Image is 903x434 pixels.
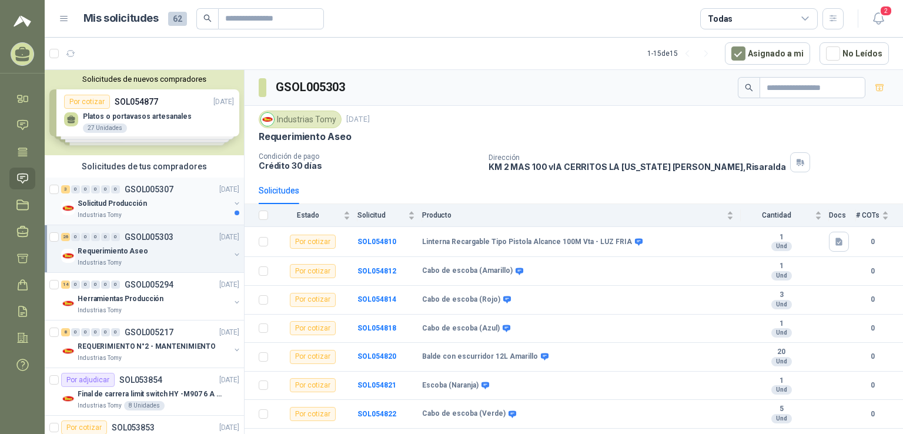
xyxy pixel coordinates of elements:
span: search [203,14,212,22]
div: 1 - 15 de 15 [647,44,715,63]
div: 8 [61,328,70,336]
a: SOL054821 [357,381,396,389]
p: [DATE] [219,279,239,291]
div: 0 [101,233,110,241]
span: search [745,84,753,92]
div: 0 [91,185,100,193]
p: GSOL005303 [125,233,173,241]
b: 0 [856,294,889,305]
p: Industrias Tomy [78,211,122,220]
span: 2 [879,5,892,16]
p: Solicitud Producción [78,198,147,209]
p: [DATE] [219,232,239,243]
p: Industrias Tomy [78,401,122,410]
span: 62 [168,12,187,26]
div: 0 [71,328,80,336]
div: Und [771,242,792,251]
p: GSOL005217 [125,328,173,336]
div: 0 [111,281,120,289]
div: Solicitudes de nuevos compradoresPor cotizarSOL054877[DATE] Platos o portavasos artesanales27 Uni... [45,70,244,155]
button: 2 [868,8,889,29]
b: 1 [741,233,822,242]
p: Requerimiento Aseo [259,131,352,143]
div: 26 [61,233,70,241]
th: Producto [422,204,741,227]
div: 3 [61,185,70,193]
span: # COTs [856,211,879,219]
button: Solicitudes de nuevos compradores [49,75,239,84]
div: 0 [81,328,90,336]
div: 0 [91,281,100,289]
a: 26 0 0 0 0 0 GSOL005303[DATE] Company LogoRequerimiento AseoIndustrias Tomy [61,230,242,268]
div: 0 [101,328,110,336]
p: KM 2 MAS 100 vIA CERRITOS LA [US_STATE] [PERSON_NAME] , Risaralda [489,162,785,172]
div: 14 [61,281,70,289]
p: GSOL005307 [125,185,173,193]
b: 20 [741,348,822,357]
p: REQUERIMIENTO N°2 - MANTENIMIENTO [78,341,216,352]
div: 0 [111,185,120,193]
a: 14 0 0 0 0 0 GSOL005294[DATE] Company LogoHerramientas ProducciónIndustrias Tomy [61,278,242,315]
div: Por cotizar [290,407,336,421]
th: # COTs [856,204,903,227]
div: 0 [71,281,80,289]
span: Cantidad [741,211,812,219]
b: 1 [741,262,822,271]
div: Solicitudes de tus compradores [45,155,244,178]
img: Company Logo [261,113,274,126]
b: 0 [856,351,889,362]
b: Escoba (Naranja) [422,381,479,390]
p: Dirección [489,153,785,162]
b: SOL054814 [357,295,396,303]
th: Estado [275,204,357,227]
div: Todas [708,12,733,25]
th: Solicitud [357,204,422,227]
span: Estado [275,211,341,219]
img: Company Logo [61,392,75,406]
p: [DATE] [346,114,370,125]
b: 1 [741,319,822,329]
th: Cantidad [741,204,829,227]
button: No Leídos [820,42,889,65]
b: 0 [856,323,889,334]
a: SOL054818 [357,324,396,332]
p: Final de carrera limit switch HY -M907 6 A - 250 V a.c [78,389,224,400]
div: Und [771,271,792,281]
div: Por cotizar [290,350,336,364]
img: Company Logo [61,296,75,311]
div: 0 [81,281,90,289]
b: SOL054820 [357,352,396,360]
b: Cabo de escoba (Amarillo) [422,266,513,276]
b: 5 [741,405,822,414]
a: SOL054812 [357,267,396,275]
p: Requerimiento Aseo [78,246,148,257]
a: 8 0 0 0 0 0 GSOL005217[DATE] Company LogoREQUERIMIENTO N°2 - MANTENIMIENTOIndustrias Tomy [61,325,242,363]
div: Por adjudicar [61,373,115,387]
b: Balde con escurridor 12L Amarillo [422,352,538,362]
b: Cabo de escoba (Verde) [422,409,506,419]
a: SOL054822 [357,410,396,418]
p: Industrias Tomy [78,258,122,268]
p: SOL053853 [112,423,155,432]
p: [DATE] [219,375,239,386]
div: 0 [71,233,80,241]
h1: Mis solicitudes [83,10,159,27]
div: 8 Unidades [124,401,165,410]
div: 0 [81,185,90,193]
div: 0 [111,233,120,241]
h3: GSOL005303 [276,78,347,96]
div: Und [771,357,792,366]
div: 0 [101,281,110,289]
div: 0 [81,233,90,241]
b: 0 [856,380,889,391]
p: SOL053854 [119,376,162,384]
div: Industrias Tomy [259,111,342,128]
p: Herramientas Producción [78,293,163,305]
img: Logo peakr [14,14,31,28]
p: Condición de pago [259,152,479,161]
div: Por cotizar [290,378,336,392]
